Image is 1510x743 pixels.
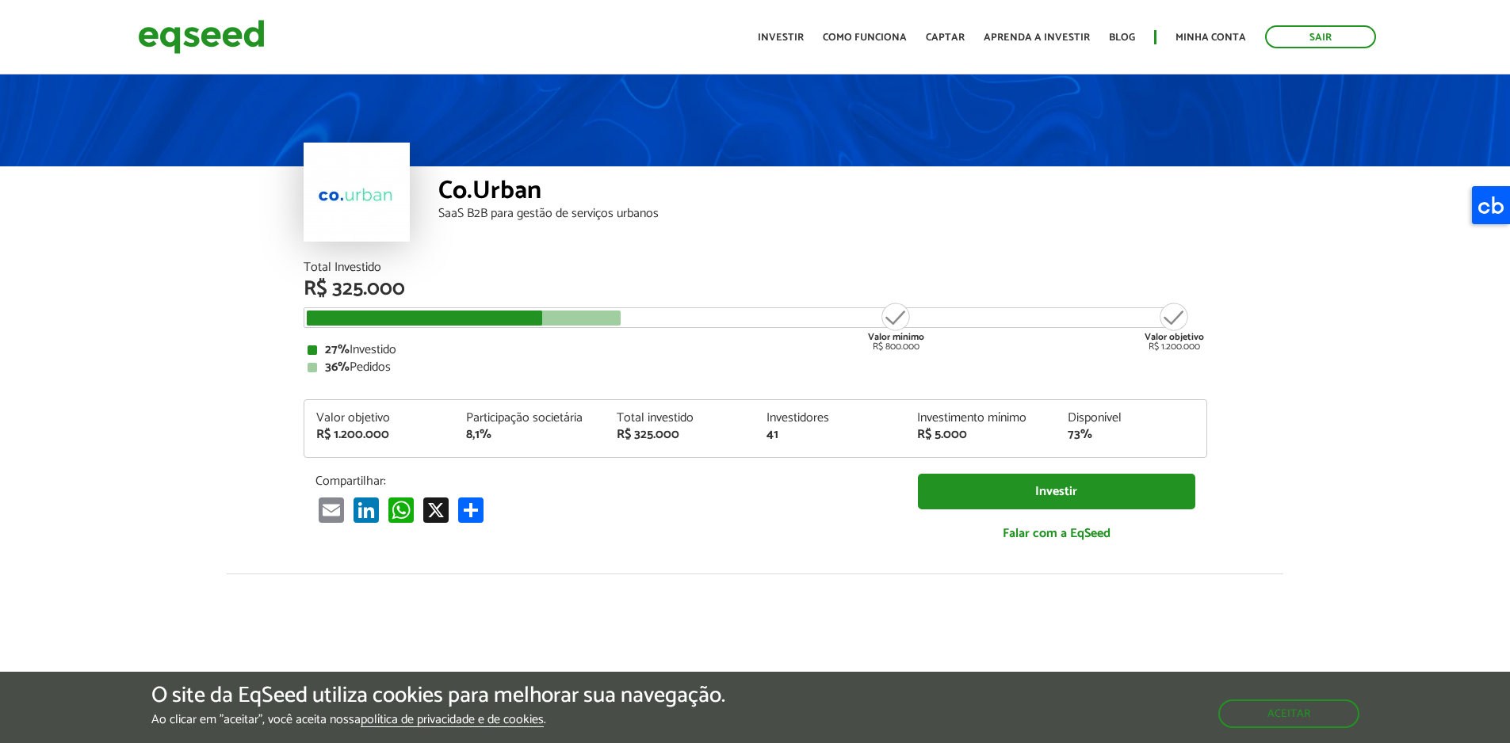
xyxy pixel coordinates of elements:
a: Investir [918,474,1195,509]
a: Minha conta [1176,32,1246,43]
a: Email [315,497,347,523]
a: Sair [1265,25,1376,48]
div: R$ 1.200.000 [1145,301,1204,352]
a: Como funciona [823,32,907,43]
a: Captar [926,32,965,43]
a: Aprenda a investir [984,32,1090,43]
a: Blog [1109,32,1135,43]
a: Share [455,497,487,523]
a: X [420,497,452,523]
div: R$ 800.000 [866,301,926,352]
div: R$ 5.000 [917,429,1044,441]
a: Falar com a EqSeed [918,517,1195,550]
div: 41 [766,429,893,441]
strong: Valor objetivo [1145,330,1204,345]
div: Co.Urban [438,178,1207,208]
div: Disponível [1068,412,1195,425]
div: R$ 325.000 [304,279,1207,299]
div: Total Investido [304,261,1207,274]
div: SaaS B2B para gestão de serviços urbanos [438,208,1207,220]
div: Total investido [617,412,744,425]
div: Pedidos [308,361,1203,374]
div: 73% [1068,429,1195,441]
div: Investido [308,344,1203,356]
strong: Valor mínimo [868,330,924,345]
p: Ao clicar em "aceitar", você aceita nossa . [151,712,725,727]
div: 8,1% [466,429,593,441]
div: Investimento mínimo [917,412,1044,425]
div: R$ 325.000 [617,429,744,441]
div: R$ 1.200.000 [316,429,443,441]
strong: 27% [325,339,350,360]
a: Investir [758,32,804,43]
strong: 36% [325,356,350,378]
p: Compartilhar: [315,474,894,489]
button: Aceitar [1218,699,1359,728]
img: EqSeed [138,16,265,58]
div: Participação societária [466,412,593,425]
div: Investidores [766,412,893,425]
h5: O site da EqSeed utiliza cookies para melhorar sua navegação. [151,684,725,708]
div: Valor objetivo [316,412,443,425]
a: política de privacidade e de cookies [361,714,544,727]
a: WhatsApp [385,497,417,523]
a: LinkedIn [350,497,382,523]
